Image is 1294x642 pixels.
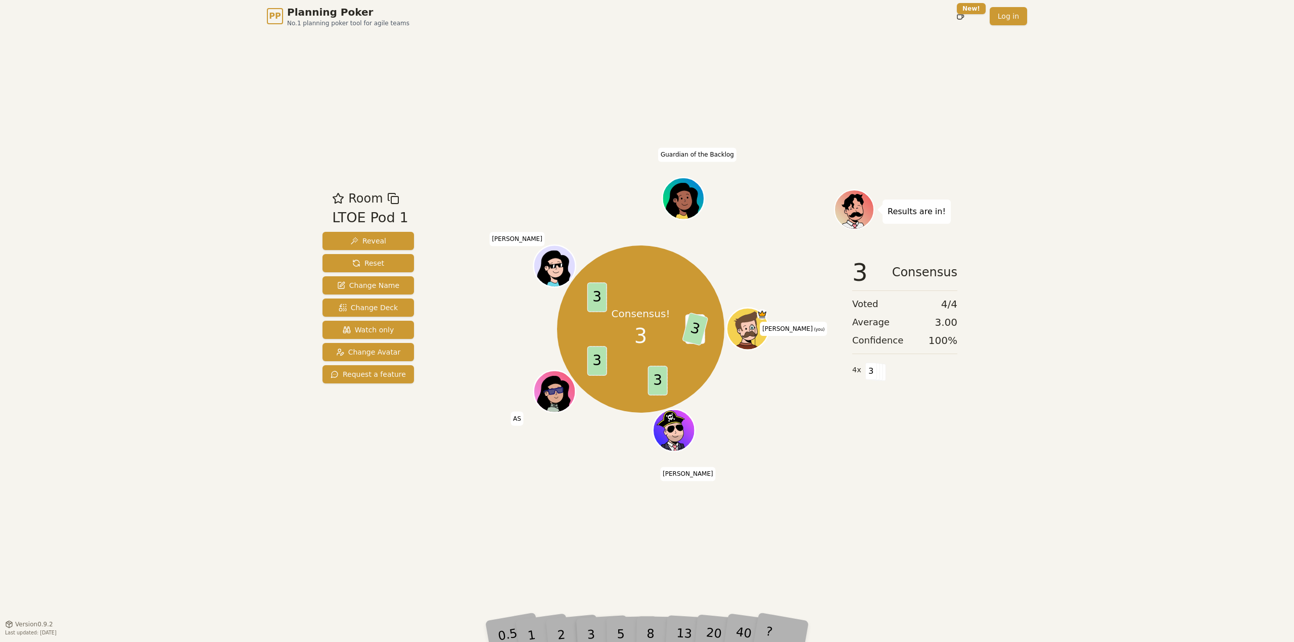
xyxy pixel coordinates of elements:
[634,321,647,351] span: 3
[865,363,877,380] span: 3
[322,365,414,383] button: Request a feature
[760,322,827,336] span: Click to change your name
[332,189,344,208] button: Add as favourite
[267,5,409,27] a: PPPlanning PokerNo.1 planning poker tool for agile teams
[348,189,383,208] span: Room
[322,299,414,317] button: Change Deck
[852,333,903,348] span: Confidence
[5,620,53,628] button: Version0.9.2
[757,309,767,320] span: Jake is the host
[892,260,957,284] span: Consensus
[336,347,401,357] span: Change Avatar
[658,148,736,162] span: Click to change your name
[852,297,879,311] span: Voted
[287,5,409,19] span: Planning Poker
[489,232,545,246] span: Click to change your name
[337,280,399,290] span: Change Name
[951,7,969,25] button: New!
[352,258,384,268] span: Reset
[852,365,861,376] span: 4 x
[322,276,414,294] button: Change Name
[611,307,670,321] p: Consensus!
[941,297,957,311] span: 4 / 4
[322,232,414,250] button: Reveal
[322,254,414,272] button: Reset
[813,327,825,332] span: (you)
[728,309,767,349] button: Click to change your avatar
[957,3,986,14] div: New!
[648,366,667,396] span: 3
[287,19,409,27] span: No.1 planning poker tool for agile teams
[852,260,868,284] span: 3
[269,10,281,22] span: PP
[852,315,890,329] span: Average
[587,346,607,376] span: 3
[322,321,414,339] button: Watch only
[339,303,398,313] span: Change Deck
[322,343,414,361] button: Change Avatar
[343,325,394,335] span: Watch only
[681,312,708,346] span: 3
[587,282,607,312] span: 3
[15,620,53,628] span: Version 0.9.2
[888,205,946,219] p: Results are in!
[350,236,386,246] span: Reveal
[332,208,408,228] div: LTOE Pod 1
[929,333,957,348] span: 100 %
[5,630,57,635] span: Last updated: [DATE]
[935,315,957,329] span: 3.00
[511,412,524,426] span: Click to change your name
[990,7,1027,25] a: Log in
[331,369,406,379] span: Request a feature
[660,467,716,481] span: Click to change your name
